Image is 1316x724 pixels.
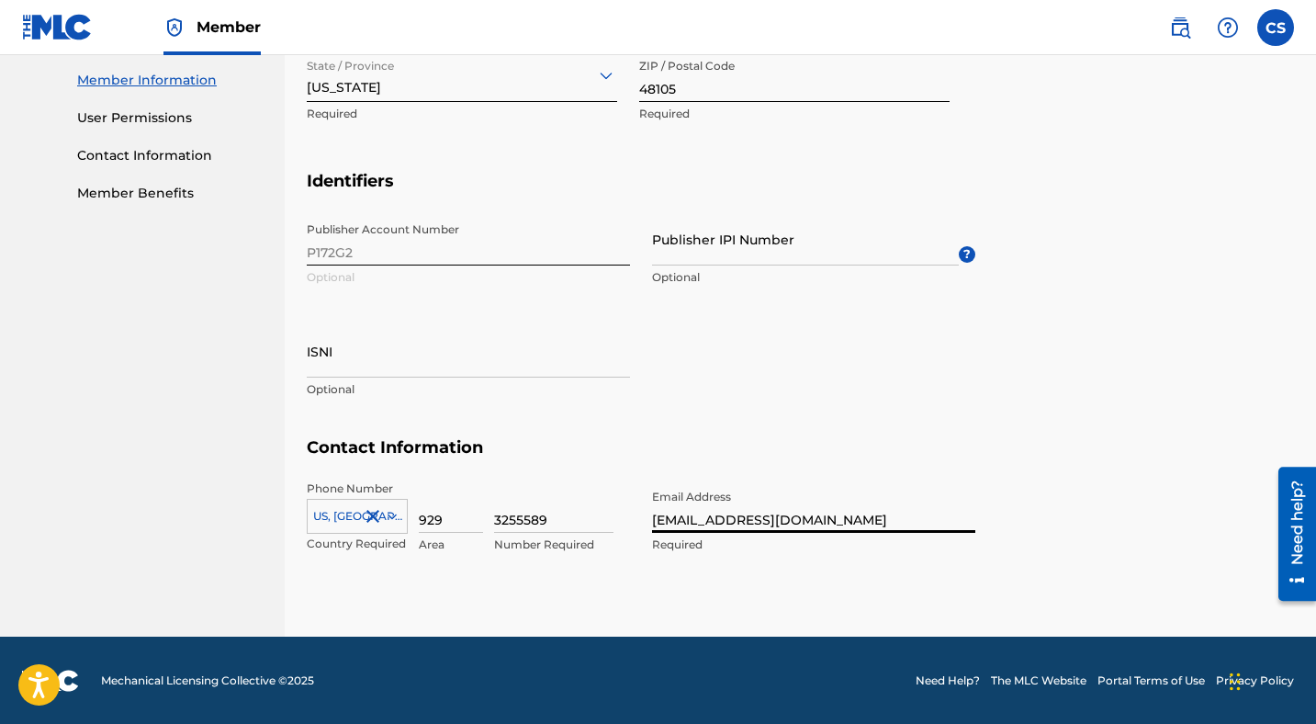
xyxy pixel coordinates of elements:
p: Required [307,106,617,122]
a: User Permissions [77,108,263,128]
img: Top Rightsholder [163,17,186,39]
a: Portal Terms of Use [1097,673,1205,689]
span: Member [197,17,261,38]
a: Member Information [77,71,263,90]
p: Required [652,537,975,553]
p: Required [639,106,950,122]
a: Privacy Policy [1216,673,1294,689]
span: Mechanical Licensing Collective © 2025 [101,673,314,689]
a: Need Help? [916,673,980,689]
h5: Identifiers [307,171,1294,214]
div: Drag [1230,654,1241,709]
a: Public Search [1162,9,1198,46]
div: Help [1209,9,1246,46]
img: MLC Logo [22,14,93,40]
p: Optional [307,381,630,398]
div: User Menu [1257,9,1294,46]
img: search [1169,17,1191,39]
h5: Contact Information [307,437,1294,481]
p: Country Required [307,536,408,552]
a: Contact Information [77,146,263,165]
img: help [1217,17,1239,39]
a: The MLC Website [991,673,1086,689]
p: Area [419,537,483,553]
p: Optional [652,269,959,286]
iframe: Resource Center [1265,460,1316,608]
a: Member Benefits [77,184,263,203]
img: logo [22,670,79,692]
p: Number Required [494,537,613,553]
iframe: Chat Widget [1224,636,1316,724]
span: ? [959,246,975,263]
